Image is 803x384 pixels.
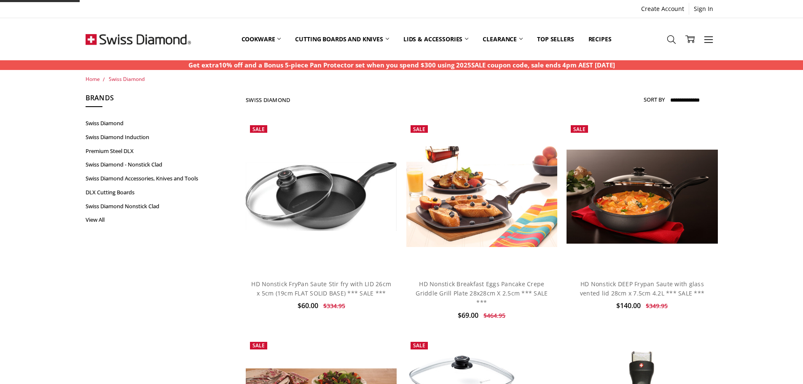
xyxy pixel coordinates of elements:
[86,199,213,213] a: Swiss Diamond Nonstick Clad
[416,280,548,307] a: HD Nonstick Breakfast Eggs Pancake Crepe Griddle Grill Plate 28x28cm X 2.5cm *** SALE ***
[413,126,425,133] span: Sale
[86,158,213,172] a: Swiss Diamond - Nonstick Clad
[689,3,718,15] a: Sign In
[188,60,615,70] p: Get extra10% off and a Bonus 5-piece Pan Protector set when you spend $300 using 2025SALE coupon ...
[86,213,213,227] a: View All
[234,20,288,58] a: Cookware
[288,20,396,58] a: Cutting boards and knives
[86,185,213,199] a: DLX Cutting Boards
[246,121,397,272] a: HD Nonstick FryPan Saute Stir fry with LID 26cm x 5cm (19cm FLAT SOLID BASE) *** SALE ***
[251,280,391,297] a: HD Nonstick FryPan Saute Stir fry with LID 26cm x 5cm (19cm FLAT SOLID BASE) *** SALE ***
[573,126,585,133] span: Sale
[86,116,213,130] a: Swiss Diamond
[567,150,717,244] img: HD Nonstick DEEP Frypan Saute with glass vented lid 28cm x 7.5cm 4.2L *** SALE ***
[86,93,213,107] h5: Brands
[246,162,397,231] img: HD Nonstick FryPan Saute Stir fry with LID 26cm x 5cm (19cm FLAT SOLID BASE) *** SALE ***
[567,121,717,272] a: HD Nonstick DEEP Frypan Saute with glass vented lid 28cm x 7.5cm 4.2L *** SALE ***
[406,121,557,272] a: HD Nonstick Breakfast Eggs Pancake Crepe Griddle Grill Plate 28x28cm X 2.5cm *** SALE ***
[406,146,557,247] img: HD Nonstick Breakfast Eggs Pancake Crepe Griddle Grill Plate 28x28cm X 2.5cm *** SALE ***
[298,301,318,310] span: $60.00
[86,144,213,158] a: Premium Steel DLX
[396,20,475,58] a: Lids & Accessories
[86,18,191,60] img: Free Shipping On Every Order
[644,93,665,106] label: Sort By
[86,172,213,185] a: Swiss Diamond Accessories, Knives and Tools
[616,301,641,310] span: $140.00
[413,342,425,349] span: Sale
[86,75,100,83] a: Home
[458,311,478,320] span: $69.00
[246,97,290,103] h1: Swiss Diamond
[323,302,345,310] span: $334.95
[646,302,668,310] span: $349.95
[580,280,704,297] a: HD Nonstick DEEP Frypan Saute with glass vented lid 28cm x 7.5cm 4.2L *** SALE ***
[636,3,689,15] a: Create Account
[530,20,581,58] a: Top Sellers
[483,311,505,320] span: $464.95
[475,20,530,58] a: Clearance
[252,342,265,349] span: Sale
[581,20,619,58] a: Recipes
[86,130,213,144] a: Swiss Diamond Induction
[252,126,265,133] span: Sale
[109,75,145,83] a: Swiss Diamond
